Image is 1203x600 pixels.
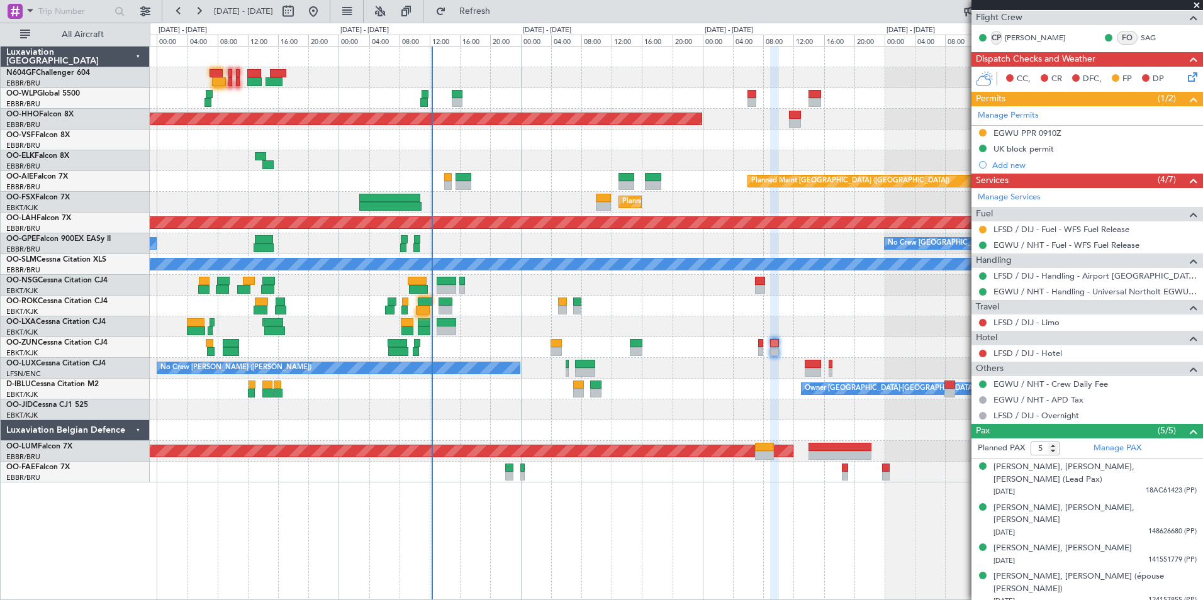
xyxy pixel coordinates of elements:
[6,464,35,471] span: OO-FAE
[6,90,80,97] a: OO-WLPGlobal 5500
[430,35,460,46] div: 12:00
[6,235,111,243] a: OO-GPEFalcon 900EX EASy II
[6,256,106,264] a: OO-SLMCessna Citation XLS
[6,265,40,275] a: EBBR/BRU
[278,35,308,46] div: 16:00
[6,339,108,347] a: OO-ZUNCessna Citation CJ4
[6,297,108,305] a: OO-ROKCessna Citation CJ4
[976,174,1009,188] span: Services
[993,128,1061,138] div: EGWU PPR 0910Z
[6,381,31,388] span: D-IBLU
[6,69,90,77] a: N604GFChallenger 604
[888,234,1099,253] div: No Crew [GEOGRAPHIC_DATA] ([GEOGRAPHIC_DATA] National)
[1148,526,1197,537] span: 148626680 (PP)
[1148,555,1197,565] span: 141551779 (PP)
[6,411,38,420] a: EBKT/KJK
[6,381,99,388] a: D-IBLUCessna Citation M2
[805,379,975,398] div: Owner [GEOGRAPHIC_DATA]-[GEOGRAPHIC_DATA]
[993,487,1015,496] span: [DATE]
[1083,73,1102,86] span: DFC,
[6,214,36,222] span: OO-LAH
[642,35,672,46] div: 16:00
[6,286,38,296] a: EBKT/KJK
[751,172,949,191] div: Planned Maint [GEOGRAPHIC_DATA] ([GEOGRAPHIC_DATA])
[993,224,1129,235] a: LFSD / DIJ - Fuel - WFS Fuel Release
[993,270,1197,281] a: LFSD / DIJ - Handling - Airport [GEOGRAPHIC_DATA] **MyHandling** LFSD / DIJ
[978,191,1041,204] a: Manage Services
[248,35,278,46] div: 12:00
[976,253,1012,268] span: Handling
[6,79,40,88] a: EBBR/BRU
[993,570,1197,595] div: [PERSON_NAME], [PERSON_NAME] (épouse [PERSON_NAME])
[6,141,40,150] a: EBBR/BRU
[6,245,40,254] a: EBBR/BRU
[976,207,993,221] span: Fuel
[6,194,35,201] span: OO-FSX
[6,297,38,305] span: OO-ROK
[551,35,581,46] div: 04:00
[6,256,36,264] span: OO-SLM
[991,31,1002,45] div: CP
[993,240,1139,250] a: EGWU / NHT - Fuel - WFS Fuel Release
[6,214,71,222] a: OO-LAHFalcon 7X
[523,25,571,36] div: [DATE] - [DATE]
[6,152,35,160] span: OO-ELK
[157,35,187,46] div: 00:00
[622,192,769,211] div: Planned Maint Kortrijk-[GEOGRAPHIC_DATA]
[6,173,68,181] a: OO-AIEFalcon 7X
[673,35,703,46] div: 20:00
[763,35,793,46] div: 08:00
[976,52,1095,67] span: Dispatch Checks and Weather
[6,348,38,358] a: EBKT/KJK
[976,92,1005,106] span: Permits
[993,348,1062,358] a: LFSD / DIJ - Hotel
[460,35,490,46] div: 16:00
[612,35,642,46] div: 12:00
[6,162,40,171] a: EBBR/BRU
[1141,32,1169,43] a: SAG
[6,328,38,337] a: EBKT/KJK
[6,360,106,367] a: OO-LUXCessna Citation CJ4
[993,394,1083,405] a: EGWU / NHT - APD Tax
[6,369,41,379] a: LFSN/ENC
[945,35,975,46] div: 08:00
[6,99,40,109] a: EBBR/BRU
[976,300,999,314] span: Travel
[1051,73,1062,86] span: CR
[214,6,273,17] span: [DATE] - [DATE]
[6,473,40,482] a: EBBR/BRU
[887,25,935,36] div: [DATE] - [DATE]
[1094,442,1141,455] a: Manage PAX
[992,160,1197,170] div: Add new
[339,35,369,46] div: 00:00
[308,35,339,46] div: 20:00
[521,35,551,46] div: 00:00
[6,90,37,97] span: OO-WLP
[6,111,74,118] a: OO-HHOFalcon 8X
[581,35,612,46] div: 08:00
[6,111,39,118] span: OO-HHO
[6,443,38,450] span: OO-LUM
[6,152,69,160] a: OO-ELKFalcon 8X
[793,35,824,46] div: 12:00
[430,1,505,21] button: Refresh
[6,224,40,233] a: EBBR/BRU
[6,69,36,77] span: N604GF
[993,542,1132,555] div: [PERSON_NAME], [PERSON_NAME]
[1117,31,1138,45] div: FO
[976,11,1022,25] span: Flight Crew
[1158,92,1176,105] span: (1/2)
[993,379,1108,389] a: EGWU / NHT - Crew Daily Fee
[490,35,520,46] div: 20:00
[6,452,40,462] a: EBBR/BRU
[703,35,733,46] div: 00:00
[6,173,33,181] span: OO-AIE
[854,35,885,46] div: 20:00
[733,35,763,46] div: 04:00
[6,120,40,130] a: EBBR/BRU
[6,443,72,450] a: OO-LUMFalcon 7X
[824,35,854,46] div: 16:00
[993,410,1079,421] a: LFSD / DIJ - Overnight
[187,35,218,46] div: 04:00
[38,2,111,21] input: Trip Number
